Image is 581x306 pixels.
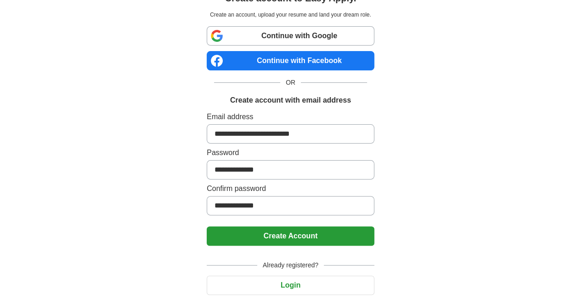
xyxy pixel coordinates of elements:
[230,95,351,106] h1: Create account with email address
[280,78,301,87] span: OR
[207,51,374,70] a: Continue with Facebook
[207,226,374,246] button: Create Account
[209,11,372,19] p: Create an account, upload your resume and land your dream role.
[207,276,374,295] button: Login
[257,260,324,270] span: Already registered?
[207,147,374,158] label: Password
[207,281,374,289] a: Login
[207,26,374,46] a: Continue with Google
[207,183,374,194] label: Confirm password
[207,111,374,122] label: Email address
